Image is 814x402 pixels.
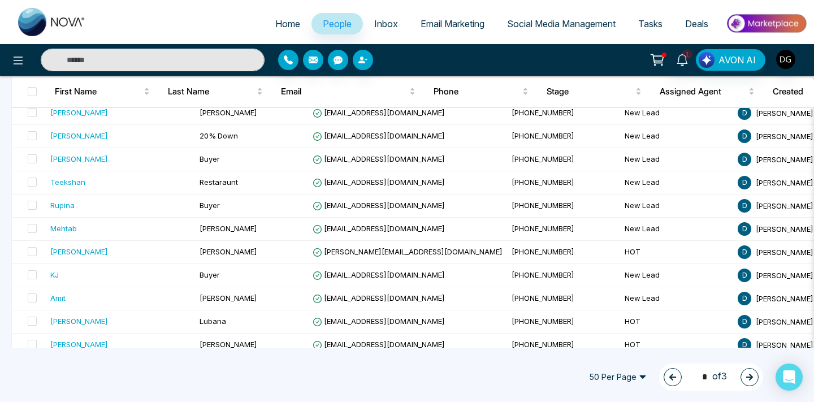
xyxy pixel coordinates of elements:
span: Email [281,85,407,98]
img: Lead Flow [699,52,715,68]
span: D [738,129,751,143]
span: [PHONE_NUMBER] [512,224,574,233]
span: 1 [682,49,692,59]
span: D [738,245,751,259]
span: [PHONE_NUMBER] [512,154,574,163]
span: Last Name [168,85,254,98]
span: [EMAIL_ADDRESS][DOMAIN_NAME] [313,108,445,117]
span: Buyer [200,154,220,163]
span: D [738,292,751,305]
span: [PHONE_NUMBER] [512,108,574,117]
span: D [738,315,751,328]
span: Buyer [200,201,220,210]
button: AVON AI [696,49,765,71]
span: [EMAIL_ADDRESS][DOMAIN_NAME] [313,224,445,233]
span: [EMAIL_ADDRESS][DOMAIN_NAME] [313,293,445,302]
th: Assigned Agent [651,76,764,107]
td: HOT [620,334,733,357]
span: [PERSON_NAME] [756,224,813,233]
span: Deals [685,18,708,29]
td: New Lead [620,148,733,171]
span: [PERSON_NAME] [756,293,813,302]
span: People [323,18,352,29]
span: [EMAIL_ADDRESS][DOMAIN_NAME] [313,340,445,349]
span: [PHONE_NUMBER] [512,317,574,326]
span: D [738,199,751,213]
span: D [738,338,751,352]
a: Tasks [627,13,674,34]
span: [PERSON_NAME] [756,178,813,187]
span: [EMAIL_ADDRESS][DOMAIN_NAME] [313,201,445,210]
span: Social Media Management [507,18,616,29]
span: 20% Down [200,131,238,140]
th: First Name [46,76,159,107]
span: D [738,153,751,166]
div: Mehtab [50,223,77,234]
a: Social Media Management [496,13,627,34]
th: Stage [538,76,651,107]
span: D [738,269,751,282]
span: [PERSON_NAME] [200,340,257,349]
span: [PERSON_NAME] [200,224,257,233]
span: [PERSON_NAME] [200,247,257,256]
span: [PHONE_NUMBER] [512,131,574,140]
span: [PERSON_NAME] [200,108,257,117]
img: Market-place.gif [725,11,807,36]
td: HOT [620,310,733,334]
td: New Lead [620,194,733,218]
img: Nova CRM Logo [18,8,86,36]
span: Tasks [638,18,663,29]
span: [PERSON_NAME] [756,340,813,349]
span: [PHONE_NUMBER] [512,270,574,279]
span: [PERSON_NAME] [756,154,813,163]
span: [PERSON_NAME] [756,108,813,117]
div: [PERSON_NAME] [50,130,108,141]
span: [PHONE_NUMBER] [512,201,574,210]
span: [PERSON_NAME] [756,270,813,279]
span: [PERSON_NAME] [756,247,813,256]
div: [PERSON_NAME] [50,315,108,327]
div: Rupina [50,200,75,211]
div: [PERSON_NAME] [50,339,108,350]
td: New Lead [620,171,733,194]
span: D [738,106,751,120]
span: Stage [547,85,633,98]
td: New Lead [620,218,733,241]
span: Lubana [200,317,226,326]
a: Deals [674,13,720,34]
img: User Avatar [776,50,795,69]
span: D [738,222,751,236]
div: Teekshan [50,176,85,188]
span: Inbox [374,18,398,29]
span: [EMAIL_ADDRESS][DOMAIN_NAME] [313,154,445,163]
span: [EMAIL_ADDRESS][DOMAIN_NAME] [313,270,445,279]
span: Email Marketing [421,18,484,29]
div: Amit [50,292,66,304]
a: 1 [669,49,696,69]
span: [EMAIL_ADDRESS][DOMAIN_NAME] [313,317,445,326]
th: Phone [425,76,538,107]
div: [PERSON_NAME] [50,153,108,165]
span: [PHONE_NUMBER] [512,178,574,187]
span: AVON AI [718,53,756,67]
span: Restaraunt [200,178,238,187]
div: [PERSON_NAME] [50,246,108,257]
td: HOT [620,241,733,264]
span: [PERSON_NAME] [756,131,813,140]
span: Home [275,18,300,29]
a: People [311,13,363,34]
span: [EMAIL_ADDRESS][DOMAIN_NAME] [313,131,445,140]
span: of 3 [695,369,727,384]
span: 50 Per Page [581,368,655,386]
a: Inbox [363,13,409,34]
span: Assigned Agent [660,85,746,98]
td: New Lead [620,125,733,148]
span: [PERSON_NAME] [200,293,257,302]
span: [PHONE_NUMBER] [512,340,574,349]
div: KJ [50,269,59,280]
span: Phone [434,85,520,98]
span: [EMAIL_ADDRESS][DOMAIN_NAME] [313,178,445,187]
div: [PERSON_NAME] [50,107,108,118]
span: D [738,176,751,189]
td: New Lead [620,287,733,310]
